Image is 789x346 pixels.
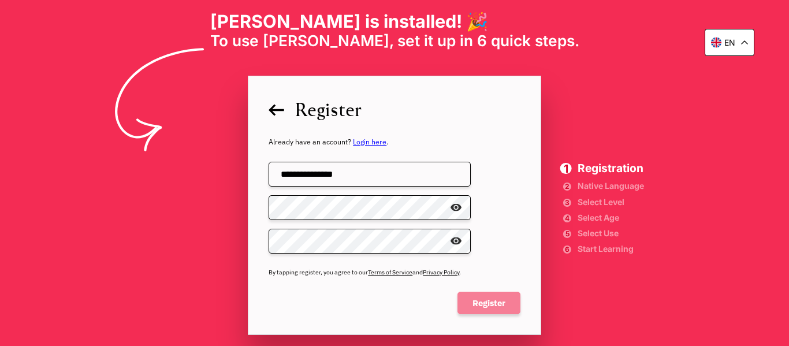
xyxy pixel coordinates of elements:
span: Native Language [578,183,644,189]
span: Select Age [578,214,644,221]
span: Already have an account? . [269,137,520,147]
span: Register [269,96,520,122]
p: en [724,38,735,47]
span: Register [457,292,520,315]
span: By tapping register, you agree to our and . [269,268,520,276]
a: Login here [353,137,386,146]
a: Privacy Policy [423,268,459,276]
span: To use [PERSON_NAME], set it up in 6 quick steps. [210,32,579,50]
span: Start Learning [578,245,644,252]
h1: [PERSON_NAME] is installed! 🎉 [210,11,579,32]
span: Select Use [578,230,644,237]
span: Registration [578,163,644,174]
a: Terms of Service [368,268,412,276]
span: Select Level [578,199,644,206]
